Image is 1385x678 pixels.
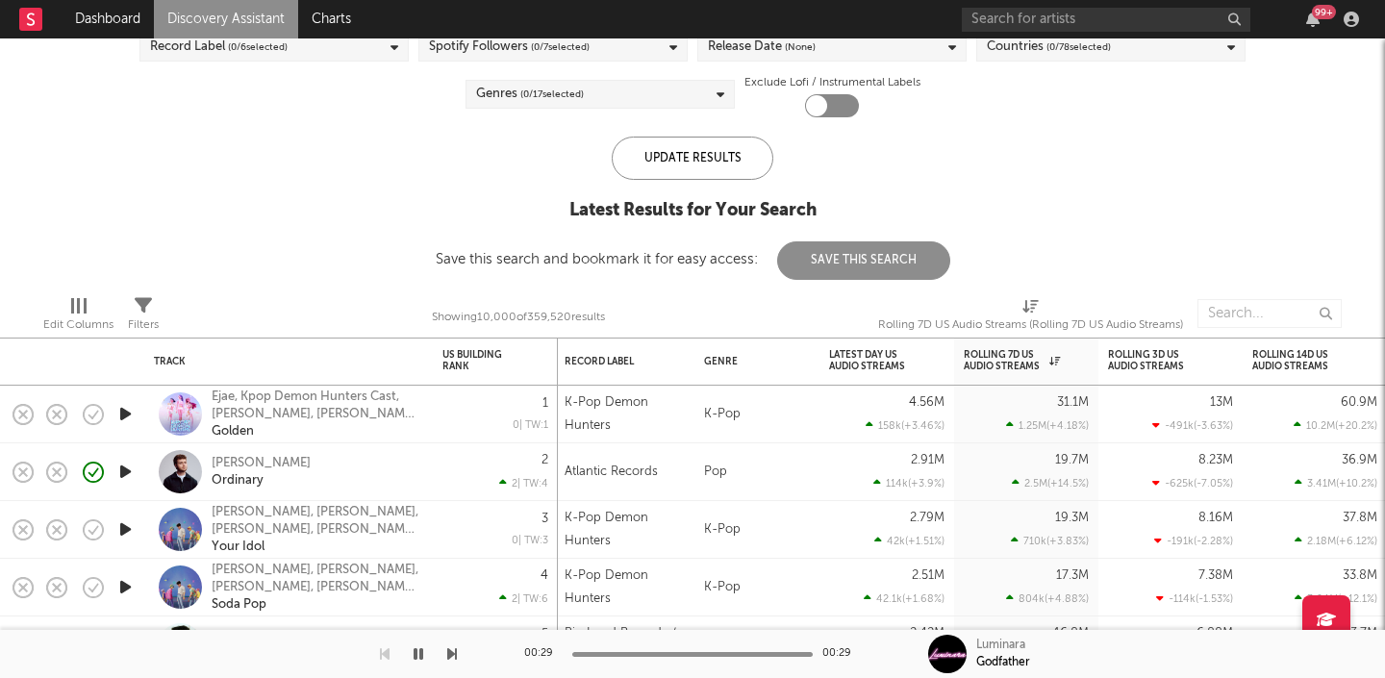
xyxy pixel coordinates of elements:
div: Latest Results for Your Search [436,199,950,222]
div: 37.8M [1343,512,1377,524]
div: 3.64M ( +12.1 % ) [1295,592,1377,605]
label: Exclude Lofi / Instrumental Labels [744,71,920,94]
div: Godfather [976,654,1030,671]
div: 0 | TW: 1 [442,420,548,431]
div: 10.2M ( +20.2 % ) [1294,419,1377,432]
div: K-Pop Demon Hunters [565,507,685,553]
div: Update Results [612,137,773,180]
span: ( 0 / 17 selected) [520,83,584,106]
button: 99+ [1306,12,1320,27]
div: Edit Columns [43,289,113,345]
div: 2.5M ( +14.5 % ) [1012,477,1089,490]
div: 99 + [1312,5,1336,19]
div: -191k ( -2.28 % ) [1154,535,1233,547]
div: Latest Day US Audio Streams [829,349,916,372]
div: 8.23M [1198,454,1233,466]
a: [PERSON_NAME], [PERSON_NAME], [PERSON_NAME], [PERSON_NAME], [PERSON_NAME], [PERSON_NAME], Kpop De... [212,562,418,596]
div: Atlantic Records [565,461,658,484]
a: Golden [212,423,254,440]
div: 1 [542,397,548,410]
div: 2.42M [910,627,944,640]
div: 2 [541,454,548,466]
input: Search for artists [962,8,1250,32]
div: 2.91M [911,454,944,466]
div: Spotify Followers [429,36,590,59]
div: 31.1M [1057,396,1089,409]
div: 4.56M [909,396,944,409]
div: 804k ( +4.88 % ) [1006,592,1089,605]
div: Edit Columns [43,314,113,337]
div: Filters [128,289,159,345]
div: 1.25M ( +4.18 % ) [1006,419,1089,432]
div: 36.9M [1342,454,1377,466]
div: K-Pop [694,386,819,443]
div: Rolling 7D US Audio Streams (Rolling 7D US Audio Streams) [878,289,1183,345]
span: ( 0 / 7 selected) [531,36,590,59]
div: 17.3M [1056,569,1089,582]
div: 00:29 [822,642,861,665]
div: Countries [987,36,1111,59]
div: 7.38M [1198,569,1233,582]
div: 2 | TW: 4 [442,477,548,490]
input: Search... [1197,299,1342,328]
div: 33.8M [1343,569,1377,582]
div: 2.51M [912,569,944,582]
div: 13M [1210,396,1233,409]
div: Luminara [976,637,1025,654]
div: 8.16M [1198,512,1233,524]
div: Genres [476,83,584,106]
div: Track [154,356,414,367]
a: [PERSON_NAME], [PERSON_NAME], [PERSON_NAME], [PERSON_NAME], Kpop Demon Hunters Cast, [PERSON_NAME... [212,504,418,539]
div: Record Label [565,356,656,367]
div: 3.41M ( +10.2 % ) [1295,477,1377,490]
div: Showing 10,000 of 359,520 results [432,289,605,345]
a: Ejae, Kpop Demon Hunters Cast, [PERSON_NAME], [PERSON_NAME], [PERSON_NAME]/X [212,389,418,423]
div: 158k ( +3.46 % ) [866,419,944,432]
a: [PERSON_NAME] [212,455,311,472]
button: Save This Search [777,241,950,280]
div: -625k ( -7.05 % ) [1152,477,1233,490]
span: ( 0 / 78 selected) [1046,36,1111,59]
div: 60.9M [1341,396,1377,409]
div: K-Pop [694,559,819,616]
div: Soda Pop [212,596,266,614]
div: Save this search and bookmark it for easy access: [436,252,950,266]
span: (None) [785,36,816,59]
div: 4 [541,569,548,582]
div: US Building Rank [442,349,519,372]
div: 33.7M [1344,627,1377,640]
a: [PERSON_NAME], [PERSON_NAME] [212,628,415,645]
div: 2.79M [910,512,944,524]
div: 710k ( +3.83 % ) [1011,535,1089,547]
div: Release Date [708,36,816,59]
div: Rolling 7D US Audio Streams (Rolling 7D US Audio Streams) [878,314,1183,337]
div: Your Idol [212,539,264,556]
div: 16.8M [1054,627,1089,640]
div: Rolling 14D US Audio Streams [1252,349,1348,372]
div: 42.1k ( +1.68 % ) [864,592,944,605]
div: 2.18M ( +6.12 % ) [1295,535,1377,547]
div: K-Pop Demon Hunters [565,565,685,611]
div: Country [694,616,819,674]
div: 19.7M [1055,454,1089,466]
div: 114k ( +3.9 % ) [873,477,944,490]
div: 5 [541,628,548,640]
div: Pop [694,443,819,501]
div: 00:29 [524,642,563,665]
div: K-Pop [694,501,819,559]
div: 42k ( +1.51 % ) [874,535,944,547]
div: K-Pop Demon Hunters [565,391,685,438]
div: 3 [541,513,548,525]
div: Rolling 3D US Audio Streams [1108,349,1204,372]
div: Showing 10,000 of 359,520 results [432,306,605,329]
div: Record Label [150,36,288,59]
div: 6.88M [1196,627,1233,640]
a: Ordinary [212,472,264,490]
div: Big Loud Records / Mercury Records / Republic Records [565,622,685,668]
